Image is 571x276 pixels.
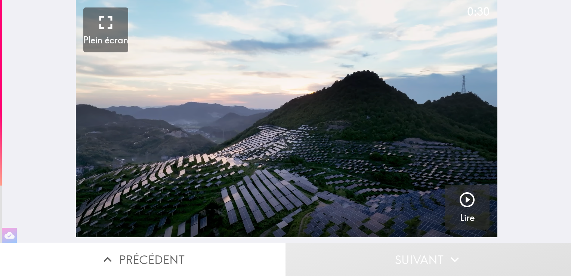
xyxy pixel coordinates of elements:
[460,212,475,224] h5: Lire
[83,34,128,47] h5: Plein écran
[83,7,128,52] button: Plein écran
[467,4,490,19] div: 0:30
[285,243,571,276] button: Suivant
[445,185,490,230] button: Lire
